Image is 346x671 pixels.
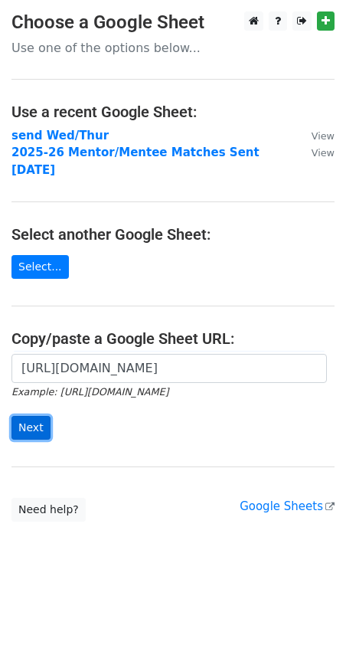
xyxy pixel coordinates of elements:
[11,103,335,121] h4: Use a recent Google Sheet:
[11,354,327,383] input: Paste your Google Sheet URL here
[11,129,109,142] a: send Wed/Thur
[312,130,335,142] small: View
[11,11,335,34] h3: Choose a Google Sheet
[11,40,335,56] p: Use one of the options below...
[11,329,335,348] h4: Copy/paste a Google Sheet URL:
[11,498,86,522] a: Need help?
[11,386,168,398] small: Example: [URL][DOMAIN_NAME]
[296,146,335,159] a: View
[11,255,69,279] a: Select...
[11,146,259,177] a: 2025-26 Mentor/Mentee Matches Sent [DATE]
[269,597,346,671] iframe: Chat Widget
[240,499,335,513] a: Google Sheets
[11,225,335,244] h4: Select another Google Sheet:
[11,416,51,440] input: Next
[296,129,335,142] a: View
[312,147,335,159] small: View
